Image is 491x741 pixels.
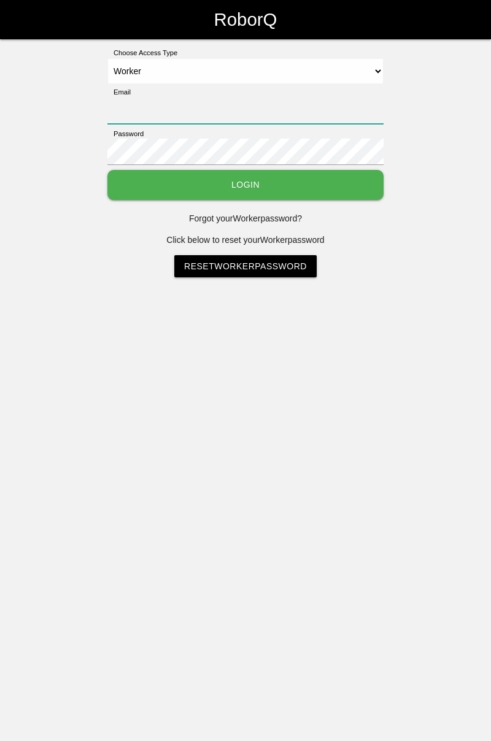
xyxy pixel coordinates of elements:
[107,212,384,225] p: Forgot your Worker password?
[107,87,131,98] label: Email
[107,170,384,200] button: Login
[107,129,144,139] label: Password
[107,48,177,58] label: Choose Access Type
[107,234,384,247] p: Click below to reset your Worker password
[174,255,317,277] a: ResetWorkerPassword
